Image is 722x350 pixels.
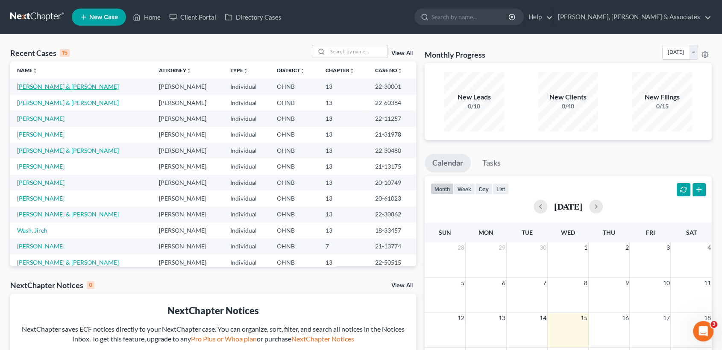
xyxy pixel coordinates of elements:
td: [PERSON_NAME] [152,190,223,206]
td: 22-11257 [368,111,416,126]
a: Case Nounfold_more [375,67,402,73]
td: Individual [223,222,270,238]
span: 28 [457,242,465,253]
td: 22-30862 [368,207,416,222]
td: OHNB [270,239,319,254]
td: Individual [223,239,270,254]
td: [PERSON_NAME] [152,127,223,143]
td: [PERSON_NAME] [152,143,223,158]
a: [PERSON_NAME] [17,115,65,122]
a: [PERSON_NAME] & [PERSON_NAME] [17,259,119,266]
i: unfold_more [32,68,38,73]
span: Tue [522,229,533,236]
a: Pro Plus or Whoa plan [191,335,257,343]
button: week [454,183,475,195]
td: 22-60384 [368,95,416,111]
span: 30 [539,242,547,253]
td: OHNB [270,127,319,143]
td: Individual [223,111,270,126]
a: [PERSON_NAME] [17,242,65,250]
span: 17 [662,313,670,323]
td: 22-30001 [368,79,416,94]
span: 18 [703,313,712,323]
a: Typeunfold_more [230,67,248,73]
i: unfold_more [397,68,402,73]
span: 13 [498,313,506,323]
span: 8 [583,278,588,288]
span: 29 [498,242,506,253]
a: [PERSON_NAME] [17,195,65,202]
h3: Monthly Progress [425,50,485,60]
td: OHNB [270,111,319,126]
a: [PERSON_NAME] & [PERSON_NAME] [17,99,119,106]
a: Calendar [425,154,471,172]
a: Wash, Jireh [17,227,47,234]
h2: [DATE] [554,202,582,211]
td: Individual [223,79,270,94]
i: unfold_more [186,68,191,73]
a: NextChapter Notices [291,335,354,343]
td: OHNB [270,190,319,206]
td: 13 [319,207,368,222]
iframe: Intercom live chat [693,321,713,341]
span: 15 [580,313,588,323]
a: [PERSON_NAME] & [PERSON_NAME] [17,210,119,218]
div: 0/40 [538,102,598,111]
span: 3 [710,321,717,328]
span: 9 [624,278,629,288]
input: Search by name... [328,45,387,58]
a: Nameunfold_more [17,67,38,73]
span: New Case [89,14,118,20]
a: Client Portal [165,9,220,25]
button: day [475,183,493,195]
a: Tasks [475,154,508,172]
td: [PERSON_NAME] [152,95,223,111]
span: Fri [646,229,654,236]
td: 13 [319,158,368,174]
i: unfold_more [243,68,248,73]
td: [PERSON_NAME] [152,158,223,174]
span: 6 [501,278,506,288]
div: Recent Cases [10,48,70,58]
td: 13 [319,79,368,94]
td: Individual [223,95,270,111]
a: [PERSON_NAME] [17,179,65,186]
td: 22-30480 [368,143,416,158]
td: Individual [223,127,270,143]
td: OHNB [270,79,319,94]
td: 13 [319,222,368,238]
td: Individual [223,254,270,270]
div: NextChapter saves ECF notices directly to your NextChapter case. You can organize, sort, filter, ... [17,324,409,344]
td: 13 [319,254,368,270]
td: [PERSON_NAME] [152,239,223,254]
td: [PERSON_NAME] [152,79,223,94]
a: Districtunfold_more [277,67,305,73]
td: 21-13175 [368,158,416,174]
td: 18-33457 [368,222,416,238]
td: 13 [319,127,368,143]
td: 13 [319,111,368,126]
td: 7 [319,239,368,254]
button: month [431,183,454,195]
td: OHNB [270,222,319,238]
td: 13 [319,143,368,158]
div: 0/15 [632,102,692,111]
a: [PERSON_NAME] & [PERSON_NAME] [17,83,119,90]
span: 2 [624,242,629,253]
td: Individual [223,207,270,222]
td: OHNB [270,175,319,190]
td: OHNB [270,158,319,174]
td: 21-13774 [368,239,416,254]
div: New Filings [632,92,692,102]
div: 15 [60,49,70,57]
div: 0 [87,281,94,289]
td: [PERSON_NAME] [152,207,223,222]
i: unfold_more [349,68,355,73]
span: Thu [603,229,615,236]
td: 13 [319,175,368,190]
td: 20-61023 [368,190,416,206]
td: [PERSON_NAME] [152,175,223,190]
a: [PERSON_NAME] [17,163,65,170]
td: 13 [319,190,368,206]
a: Home [129,9,165,25]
